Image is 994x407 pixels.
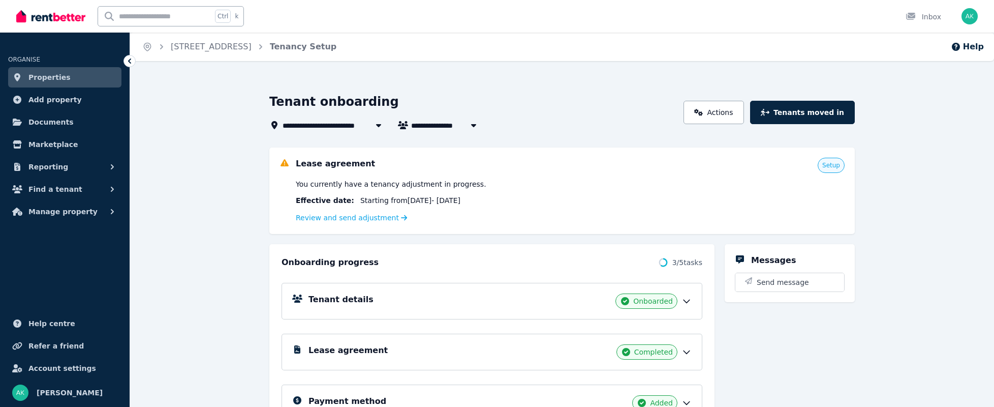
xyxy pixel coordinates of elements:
[235,12,238,20] span: k
[633,296,673,306] span: Onboarded
[296,214,408,222] a: Review and send adjustment
[8,358,121,379] a: Account settings
[684,101,744,124] a: Actions
[8,201,121,222] button: Manage property
[751,254,796,267] h5: Messages
[296,158,375,170] h5: Lease agreement
[8,90,121,110] a: Add property
[37,387,103,399] span: [PERSON_NAME]
[634,347,673,357] span: Completed
[750,101,855,124] button: Tenants moved in
[308,344,388,357] h5: Lease agreement
[16,9,85,24] img: RentBetter
[757,277,809,287] span: Send message
[8,56,40,63] span: ORGANISE
[8,112,121,132] a: Documents
[28,116,74,128] span: Documents
[130,33,349,61] nav: Breadcrumb
[951,41,984,53] button: Help
[28,71,71,83] span: Properties
[822,161,840,169] span: Setup
[735,273,844,292] button: Send message
[270,41,337,53] span: Tenancy Setup
[906,12,941,22] div: Inbox
[28,317,75,330] span: Help centre
[28,138,78,151] span: Marketplace
[28,362,96,374] span: Account settings
[282,256,379,269] h2: Onboarding progress
[28,340,84,352] span: Refer a friend
[8,313,121,334] a: Help centre
[28,206,98,218] span: Manage property
[8,336,121,356] a: Refer a friend
[8,134,121,155] a: Marketplace
[215,10,231,23] span: Ctrl
[12,385,28,401] img: Adie Kriesl
[296,195,354,206] span: Effective date :
[28,94,82,106] span: Add property
[28,161,68,173] span: Reporting
[171,42,252,51] a: [STREET_ADDRESS]
[8,179,121,199] button: Find a tenant
[296,179,486,189] span: You currently have a tenancy adjustment in progress.
[269,94,399,110] h1: Tenant onboarding
[308,294,374,306] h5: Tenant details
[28,183,82,195] span: Find a tenant
[672,257,702,268] span: 3 / 5 tasks
[961,8,978,24] img: Adie Kriesl
[360,195,460,206] span: Starting from [DATE] - [DATE]
[8,157,121,177] button: Reporting
[8,67,121,88] a: Properties
[959,372,984,397] iframe: Intercom live chat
